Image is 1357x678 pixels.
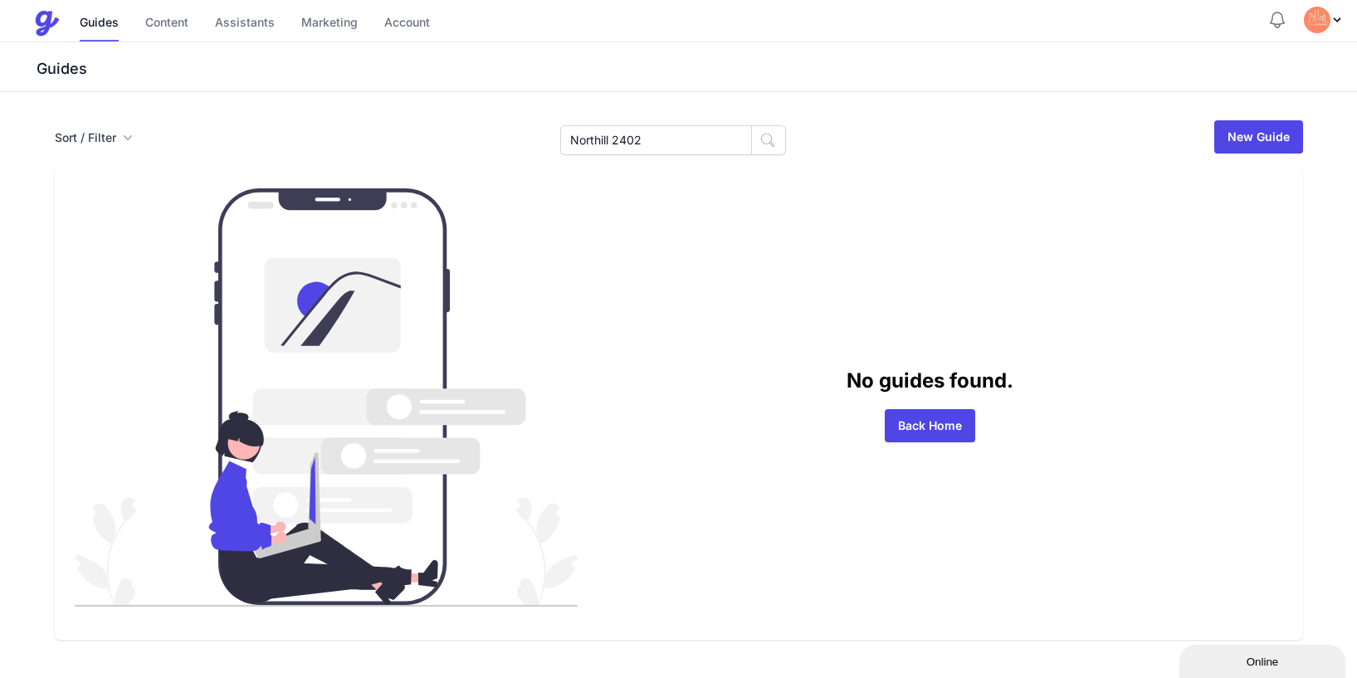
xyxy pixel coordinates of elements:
a: Assistants [215,6,275,41]
button: Notifications [1267,10,1287,30]
p: No guides found. [578,366,1282,396]
a: Content [145,6,188,41]
a: Marketing [301,6,358,41]
img: Guestive Guides [33,10,60,37]
a: Back Home [885,409,975,442]
a: Guides [80,6,119,41]
h3: Guides [33,59,1357,79]
button: Sort / Filter [55,129,133,146]
iframe: chat widget [1179,641,1349,678]
div: Profile Menu [1304,7,1344,33]
input: Search Guides [560,125,752,155]
img: guides_empty-d86bb564b29550a31688b3f861ba8bd6c8a7e1b83f23caef24972e3052780355.svg [75,188,578,607]
a: Account [384,6,430,41]
img: tvqjz9fzoj60utvjazy95u1g55mu [1304,7,1330,33]
a: New Guide [1214,120,1303,154]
